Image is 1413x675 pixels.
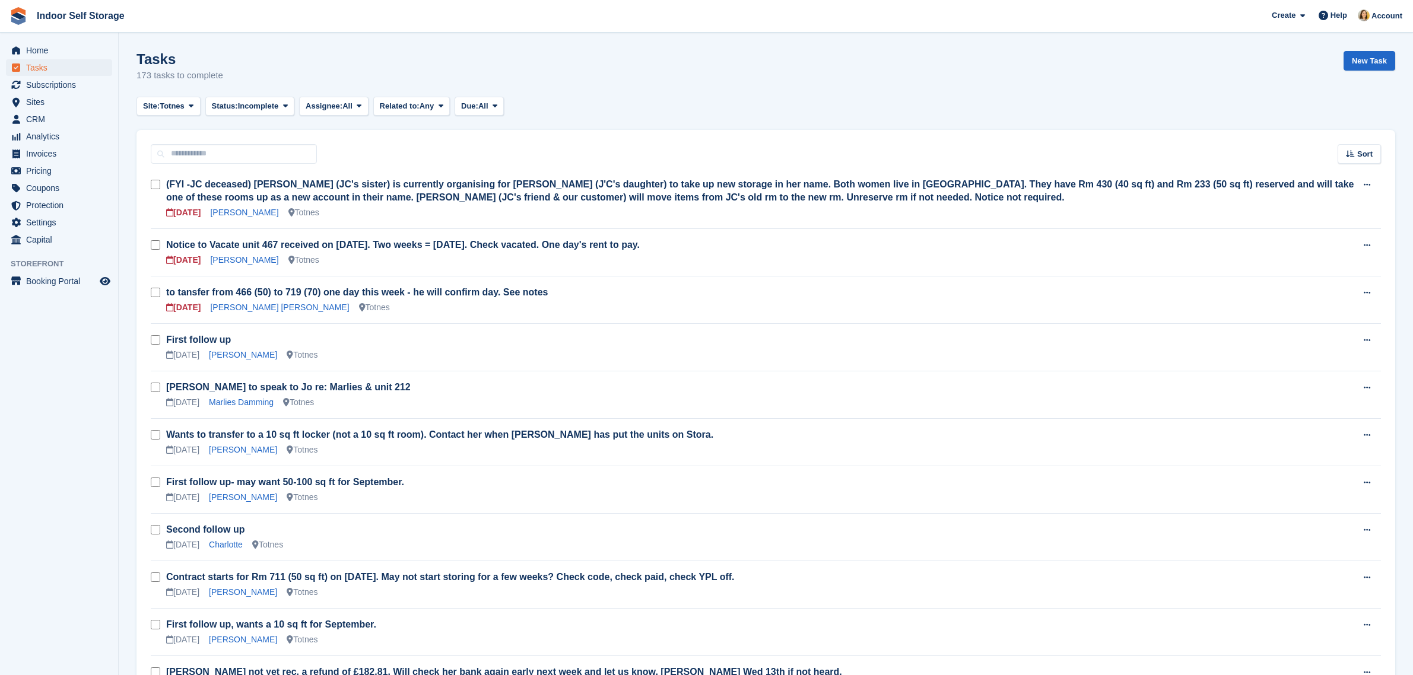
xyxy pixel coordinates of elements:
a: New Task [1344,51,1395,71]
div: [DATE] [166,491,199,504]
div: [DATE] [166,254,201,266]
span: Booking Portal [26,273,97,289]
span: Status: [212,100,238,112]
span: Protection [26,197,97,214]
span: CRM [26,111,97,128]
span: Pricing [26,163,97,179]
span: All [478,100,488,112]
span: Related to: [380,100,420,112]
a: [PERSON_NAME] [209,350,277,359]
a: First follow up [166,335,231,345]
div: Totnes [288,254,319,266]
a: (FYI -JC deceased) [PERSON_NAME] (JC's sister) is currently organising for [PERSON_NAME] (J'C's d... [166,179,1354,202]
div: Totnes [283,396,314,409]
div: [DATE] [166,301,201,314]
a: Notice to Vacate unit 467 received on [DATE]. Two weeks = [DATE]. Check vacated. One day's rent t... [166,240,640,250]
span: Settings [26,214,97,231]
a: [PERSON_NAME] [209,492,277,502]
a: menu [6,163,112,179]
a: menu [6,214,112,231]
a: menu [6,59,112,76]
span: Account [1371,10,1402,22]
a: Second follow up [166,524,245,534]
a: menu [6,145,112,162]
div: [DATE] [166,539,199,551]
button: Assignee: All [299,97,369,116]
span: Sort [1357,148,1373,160]
a: [PERSON_NAME] to speak to Jo re: Marlies & unit 212 [166,382,411,392]
button: Related to: Any [373,97,450,116]
a: menu [6,180,112,196]
img: Emma Higgins [1358,9,1370,21]
span: Analytics [26,128,97,145]
h1: Tasks [136,51,223,67]
a: menu [6,77,112,93]
a: [PERSON_NAME] [209,587,277,597]
span: Tasks [26,59,97,76]
span: Sites [26,94,97,110]
div: Totnes [287,491,317,504]
div: Totnes [359,301,390,314]
span: Invoices [26,145,97,162]
a: menu [6,197,112,214]
a: Marlies Damming [209,397,274,407]
p: 173 tasks to complete [136,69,223,82]
div: Totnes [288,206,319,219]
div: [DATE] [166,586,199,598]
span: Help [1331,9,1347,21]
span: Home [26,42,97,59]
img: stora-icon-8386f47178a22dfd0bd8f6a31ec36ba5ce8667c1dd55bd0f319d3a0aa187defe.svg [9,7,27,25]
a: First follow up- may want 50-100 sq ft for September. [166,477,404,487]
a: to tansfer from 466 (50) to 719 (70) one day this week - he will confirm day. See notes [166,287,548,297]
div: [DATE] [166,206,201,219]
a: Preview store [98,274,112,288]
div: [DATE] [166,396,199,409]
span: Capital [26,231,97,248]
a: menu [6,231,112,248]
span: Subscriptions [26,77,97,93]
a: menu [6,111,112,128]
span: Assignee: [306,100,342,112]
div: [DATE] [166,349,199,361]
span: All [342,100,353,112]
span: Any [420,100,434,112]
div: [DATE] [166,444,199,456]
button: Due: All [455,97,504,116]
span: Storefront [11,258,118,270]
a: [PERSON_NAME] [209,445,277,454]
span: Incomplete [238,100,279,112]
a: [PERSON_NAME] [210,255,278,265]
a: Charlotte [209,540,243,549]
a: menu [6,94,112,110]
span: Totnes [160,100,185,112]
a: [PERSON_NAME] [PERSON_NAME] [210,303,349,312]
a: menu [6,273,112,289]
a: First follow up, wants a 10 sq ft for September. [166,619,376,629]
div: Totnes [287,349,317,361]
div: Totnes [287,444,317,456]
span: Coupons [26,180,97,196]
a: [PERSON_NAME] [209,635,277,644]
div: Totnes [287,586,317,598]
span: Due: [461,100,478,112]
a: Indoor Self Storage [32,6,129,26]
span: Create [1272,9,1295,21]
div: Totnes [252,539,283,551]
a: Contract starts for Rm 711 (50 sq ft) on [DATE]. May not start storing for a few weeks? Check cod... [166,572,735,582]
a: [PERSON_NAME] [210,208,278,217]
div: Totnes [287,633,317,646]
div: [DATE] [166,633,199,646]
button: Site: Totnes [136,97,201,116]
span: Site: [143,100,160,112]
a: Wants to transfer to a 10 sq ft locker (not a 10 sq ft room). Contact her when [PERSON_NAME] has ... [166,429,713,440]
a: menu [6,128,112,145]
button: Status: Incomplete [205,97,294,116]
a: menu [6,42,112,59]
